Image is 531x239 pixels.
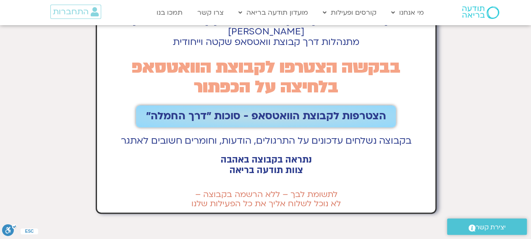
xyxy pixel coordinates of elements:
h2: בבקשה הצטרפו לקבוצת הוואטסאפ בלחיצה על הכפתור [101,58,432,97]
a: מי אנחנו [387,5,428,21]
h2: לתשומת לבך – ללא הרשמה בקבוצה – לא נוכל לשלוח אליך את כל הפעילות שלנו [101,190,432,208]
a: תמכו בנו [152,5,187,21]
h2: מכיוון שכל התזכורות של שבוע "סוכות דרך החמלה" בהובלת [PERSON_NAME], ד״ר [PERSON_NAME], [PERSON_NA... [101,5,432,47]
a: קורסים ופעילות [319,5,381,21]
a: התחברות [50,5,101,19]
h2: בקבוצה נשלחים עדכונים על התרגולים, הודעות, וחומרים חשובים לאתגר [101,136,432,146]
a: יצירת קשר [447,218,527,235]
img: תודעה בריאה [462,6,499,19]
a: צרו קשר [193,5,228,21]
span: התחברות [53,7,89,16]
span: יצירת קשר [476,222,506,233]
a: הצטרפות לקבוצת הוואטסאפ - סוכות ״דרך החמלה״ [136,105,396,127]
a: מועדון תודעה בריאה [234,5,312,21]
h2: נתראה בקבוצה באהבה צוות תודעה בריאה [101,155,432,176]
span: הצטרפות לקבוצת הוואטסאפ - סוכות ״דרך החמלה״ [146,110,386,122]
